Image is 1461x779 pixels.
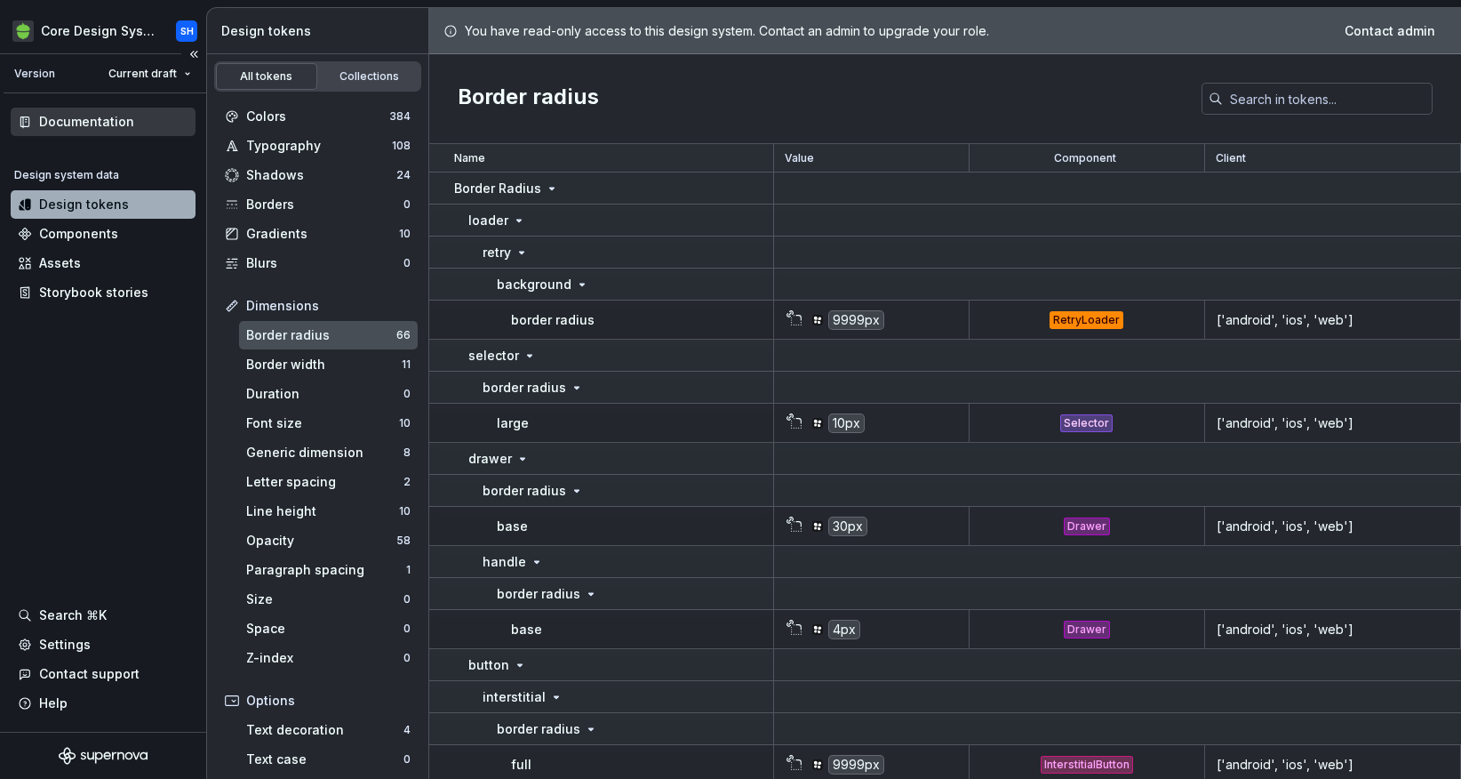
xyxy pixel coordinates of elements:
[39,196,129,213] div: Design tokens
[497,276,571,293] p: background
[246,254,403,272] div: Blurs
[828,620,860,639] div: 4px
[1206,414,1459,432] div: ['android', 'ios', 'web']
[222,69,311,84] div: All tokens
[246,356,402,373] div: Border width
[1060,414,1113,432] div: Selector
[246,590,403,608] div: Size
[39,113,134,131] div: Documentation
[239,438,418,467] a: Generic dimension8
[246,751,403,768] div: Text case
[483,379,566,397] p: border radius
[239,644,418,672] a: Z-index0
[246,166,396,184] div: Shadows
[11,190,196,219] a: Design tokens
[399,504,411,518] div: 10
[468,450,512,468] p: drawer
[1216,151,1246,165] p: Client
[239,497,418,526] a: Line height10
[458,83,599,115] h2: Border radius
[218,102,418,131] a: Colors384
[1206,518,1459,535] div: ['android', 'ios', 'web']
[4,12,203,50] button: Core Design SystemSH
[246,532,396,550] div: Opacity
[406,563,411,577] div: 1
[497,414,529,432] p: large
[1223,83,1433,115] input: Search in tokens...
[246,108,389,125] div: Colors
[403,446,411,460] div: 8
[465,22,989,40] p: You have read-only access to this design system. Contact an admin to upgrade your role.
[11,630,196,659] a: Settings
[218,132,418,160] a: Typography108
[239,716,418,744] a: Text decoration4
[218,220,418,248] a: Gradients10
[483,244,511,261] p: retry
[402,357,411,372] div: 11
[403,622,411,636] div: 0
[1064,621,1110,638] div: Drawer
[239,526,418,555] a: Opacity58
[11,689,196,718] button: Help
[1050,311,1123,329] div: RetryLoader
[392,139,411,153] div: 108
[108,67,177,81] span: Current draft
[1206,621,1459,638] div: ['android', 'ios', 'web']
[399,416,411,430] div: 10
[239,321,418,349] a: Border radius66
[403,197,411,212] div: 0
[454,180,541,197] p: Border Radius
[39,665,140,683] div: Contact support
[396,328,411,342] div: 66
[246,297,411,315] div: Dimensions
[14,67,55,81] div: Version
[246,620,403,638] div: Space
[497,720,580,738] p: border radius
[483,482,566,500] p: border radius
[483,553,526,571] p: handle
[12,20,34,42] img: 236da360-d76e-47e8-bd69-d9ae43f958f1.png
[246,444,403,462] div: Generic dimension
[180,24,194,38] div: SH
[403,475,411,489] div: 2
[497,585,580,603] p: border radius
[246,721,403,739] div: Text decoration
[483,688,546,706] p: interstitial
[468,347,519,365] p: selector
[246,502,399,520] div: Line height
[246,692,411,710] div: Options
[1333,15,1447,47] a: Contact admin
[828,517,867,536] div: 30px
[325,69,414,84] div: Collections
[239,556,418,584] a: Paragraph spacing1
[403,592,411,606] div: 0
[39,695,68,712] div: Help
[1345,22,1435,40] span: Contact admin
[1041,756,1133,774] div: InterstitialButton
[403,752,411,767] div: 0
[468,656,509,674] p: button
[239,350,418,379] a: Border width11
[403,256,411,270] div: 0
[396,534,411,548] div: 58
[246,326,396,344] div: Border radius
[511,621,542,638] p: base
[11,660,196,688] button: Contact support
[246,385,403,403] div: Duration
[11,278,196,307] a: Storybook stories
[1206,311,1459,329] div: ['android', 'ios', 'web']
[403,651,411,665] div: 0
[181,42,206,67] button: Collapse sidebar
[239,380,418,408] a: Duration0
[218,249,418,277] a: Blurs0
[1206,756,1459,774] div: ['android', 'ios', 'web']
[511,311,595,329] p: border radius
[239,614,418,643] a: Space0
[403,387,411,401] div: 0
[396,168,411,182] div: 24
[497,518,528,535] p: base
[1064,518,1110,535] div: Drawer
[828,414,865,433] div: 10px
[511,756,531,774] p: full
[39,636,91,654] div: Settings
